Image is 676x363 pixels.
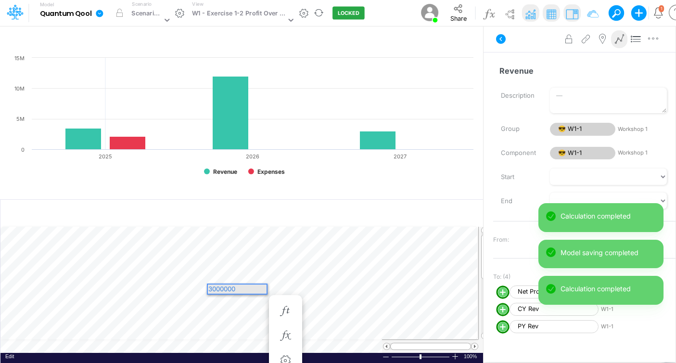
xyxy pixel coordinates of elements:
[510,285,599,298] span: Net Profit
[192,0,203,8] label: View
[510,303,599,316] span: CY Rev
[8,30,380,50] input: Type a title here
[192,9,286,20] div: W1 - Exercise 1-2 Profit Over Time
[494,169,543,185] label: Start
[494,193,543,209] label: End
[40,2,54,8] label: Model
[99,153,112,160] text: 2025
[21,146,25,153] text: 0
[12,285,319,295] div: Did this answer your question?
[661,6,663,11] div: 1 unread items
[496,320,510,334] svg: circle with outer border
[550,147,615,160] span: 😎 W1-1
[40,10,92,18] b: Quantum Qool
[14,55,25,62] text: 15M
[391,353,451,360] div: Zoom
[493,235,509,244] span: From:
[133,294,147,313] span: 😞
[652,7,663,18] a: Notifications
[153,294,178,313] span: neutral face reaction
[443,1,474,25] button: Share
[9,204,274,223] input: Type a title here
[464,353,478,360] span: 100%
[561,247,656,258] div: Model saving completed
[178,294,203,313] span: smiley reaction
[5,353,14,359] span: Edit
[131,9,162,20] div: Scenario 1
[496,303,510,316] svg: circle with outer border
[213,168,237,175] text: Revenue
[419,2,441,24] img: User Image Icon
[5,353,14,360] div: In Edit mode
[16,116,25,122] text: 5M
[208,285,267,294] div: 3000000
[246,153,259,160] text: 2026
[289,4,307,22] button: Collapse window
[257,168,285,175] text: Expenses
[132,0,152,8] label: Scenario
[618,149,667,157] span: Workshop 1
[183,294,197,313] span: 😃
[128,294,153,313] span: disappointed reaction
[450,14,467,22] span: Share
[494,88,543,104] label: Description
[382,353,390,361] div: Zoom Out
[496,285,510,299] svg: circle with outer border
[127,325,204,333] a: Open in help center
[494,121,543,137] label: Group
[394,153,407,160] text: 2027
[14,85,25,92] text: 10M
[493,62,667,80] input: — Node name —
[561,211,656,221] div: Calculation completed
[451,353,459,360] div: Zoom In
[464,353,478,360] div: Zoom level
[420,354,421,359] div: Zoom
[561,284,656,294] div: Calculation completed
[618,125,667,133] span: Workshop 1
[6,4,25,22] button: go back
[550,123,615,136] span: 😎 W1-1
[510,320,599,333] span: PY Rev
[332,7,365,20] button: LOCKED
[158,294,172,313] span: 😐
[494,145,543,161] label: Component
[493,272,510,281] span: To: (4)
[307,4,325,21] div: Close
